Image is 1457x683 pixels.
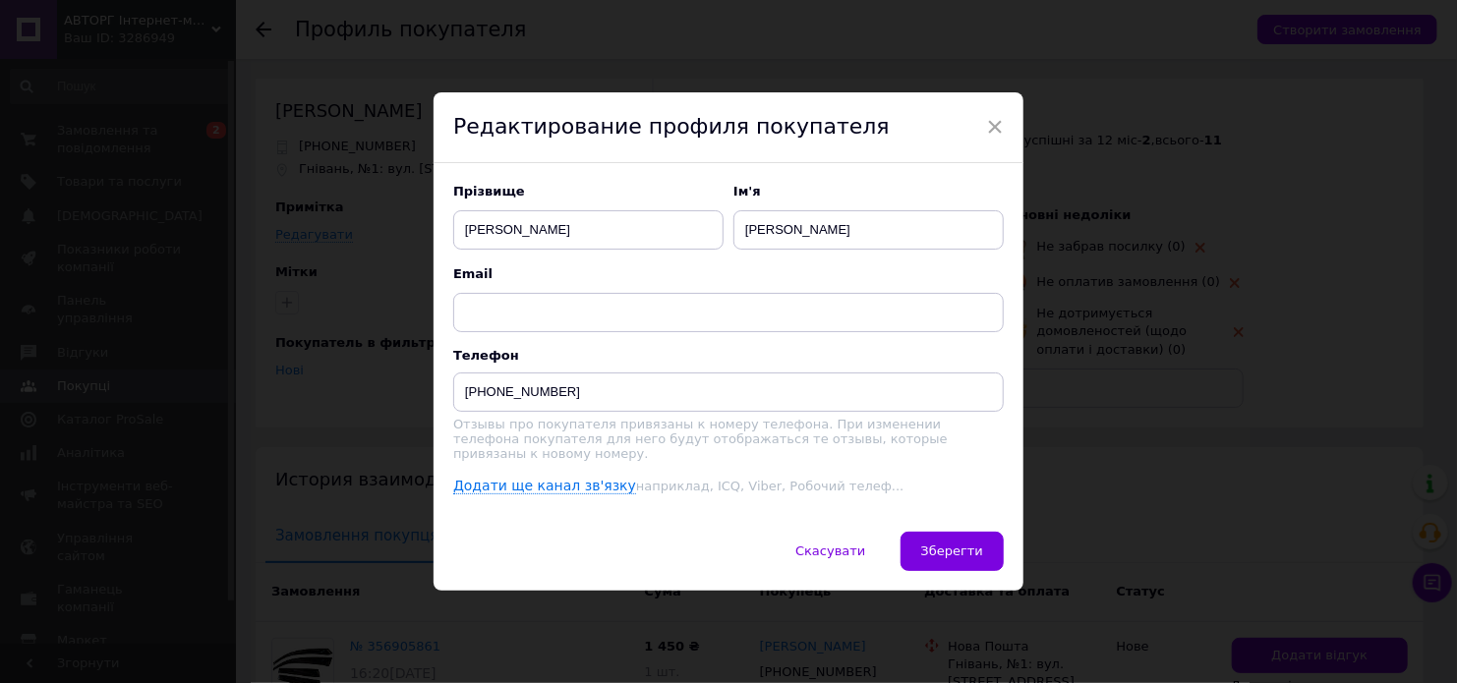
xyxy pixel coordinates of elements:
a: Додати ще канал зв'язку [453,478,636,494]
p: Отзывы про покупателя привязаны к номеру телефона. При изменении телефона покупателя для него буд... [453,417,1004,461]
span: Прізвище [453,183,724,200]
div: Редактирование профиля покупателя [434,92,1023,163]
input: Наприклад: Іванов [453,210,724,250]
button: Зберегти [901,532,1004,571]
p: Телефон [453,348,1004,363]
span: Email [453,265,1004,283]
input: Наприклад: Іван [733,210,1004,250]
button: Скасувати [775,532,886,571]
span: Ім'я [733,183,1004,200]
span: наприклад, ICQ, Viber, Робочий телеф... [636,479,903,493]
span: Зберегти [921,543,983,558]
span: × [986,110,1004,143]
input: +38 096 0000000 [453,372,1004,412]
span: Скасувати [795,543,865,558]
